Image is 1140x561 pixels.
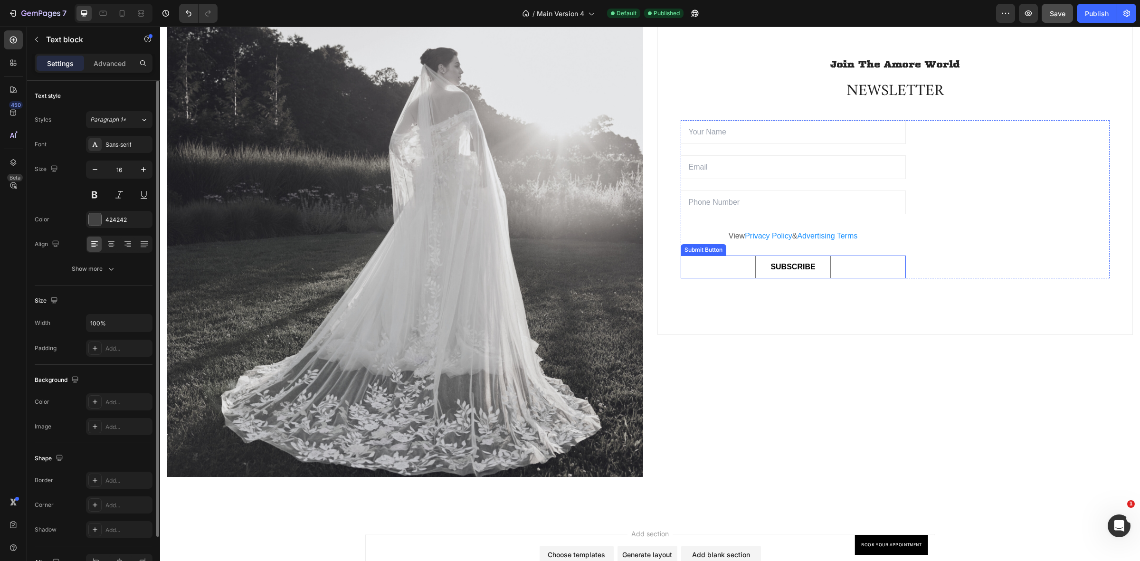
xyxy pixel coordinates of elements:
div: Image [35,422,51,431]
p: View & [522,203,745,217]
span: Main Version 4 [537,9,584,19]
img: tab_domain_overview_orange.svg [26,55,33,63]
div: Padding [35,344,57,352]
span: Save [1050,10,1065,18]
div: Keywords by Traffic [105,56,160,62]
h2: NEWSLETTER [521,48,950,71]
span: 1 [1127,500,1135,508]
button: Paragraph 1* [86,111,152,128]
span: Published [654,9,680,18]
input: Your Name [521,94,746,117]
div: Add... [105,476,150,485]
a: Privacy Policy [585,205,632,213]
div: Border [35,476,53,485]
div: 450 [9,101,23,109]
div: Sans-serif [105,141,150,149]
div: Size [35,295,60,307]
iframe: Intercom live chat [1108,514,1130,537]
button: SUBSCRIBE [595,229,670,252]
p: 7 [62,8,66,19]
button: Publish [1077,4,1117,23]
div: Align [35,238,61,251]
div: 424242 [105,216,150,224]
input: Auto [86,314,152,332]
button: Show more [35,260,152,277]
div: Size [35,163,60,176]
p: Join The Amore World [522,32,949,44]
div: Show more [72,264,116,274]
a: Advertising Terms [637,205,697,213]
div: Shape [35,452,65,465]
div: Font [35,140,47,149]
div: v 4.0.25 [27,15,47,23]
iframe: Design area [160,27,1140,561]
div: Text style [35,92,61,100]
div: Color [35,215,49,224]
p: Advanced [94,58,126,68]
div: Styles [35,115,51,124]
p: Text block [46,34,127,45]
span: / [532,9,535,19]
button: 7 [4,4,71,23]
div: Beta [7,174,23,181]
a: BOOK YOUR APPOINTMENT [695,508,768,528]
img: logo_orange.svg [15,15,23,23]
p: BOOK YOUR APPOINTMENT [701,514,762,523]
img: tab_keywords_by_traffic_grey.svg [95,55,102,63]
div: Corner [35,501,54,509]
input: Email [521,129,746,152]
div: Add... [105,423,150,431]
div: Undo/Redo [179,4,218,23]
div: Submit Button [522,219,564,228]
div: Width [35,319,50,327]
span: Default [617,9,636,18]
div: Background [35,374,81,387]
img: website_grey.svg [15,25,23,32]
div: Shadow [35,525,57,534]
button: Save [1042,4,1073,23]
p: Settings [47,58,74,68]
div: Color [35,398,49,406]
input: Phone Number [521,164,746,188]
div: Add... [105,526,150,534]
div: Add... [105,344,150,353]
span: Paragraph 1* [90,115,126,124]
span: Add section [467,502,513,512]
div: Domain: [DOMAIN_NAME] [25,25,104,32]
div: Domain Overview [36,56,85,62]
div: Publish [1085,9,1109,19]
div: Add... [105,398,150,407]
div: Add... [105,501,150,510]
div: SUBSCRIBE [610,235,655,246]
